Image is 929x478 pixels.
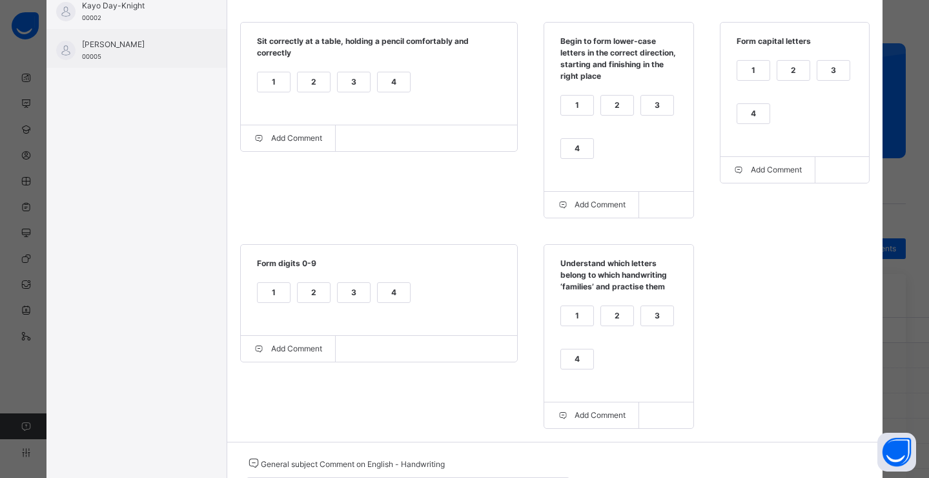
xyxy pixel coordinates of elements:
img: default.svg [56,2,76,21]
div: Add Comment [241,125,336,151]
span: Begin to form lower-case letters in the correct direction, starting and finishing in the right place [557,36,680,92]
div: 3 [817,61,850,80]
div: 2 [601,306,633,326]
img: default.svg [56,41,76,60]
div: Add Comment [544,402,639,428]
span: General subject Comment on English - Handwriting [247,455,569,471]
div: 4 [378,283,410,302]
div: 3 [338,283,370,302]
span: 00005 [82,53,101,60]
div: 4 [561,349,593,369]
span: Form capital letters [733,36,856,57]
div: 1 [561,306,593,326]
span: Understand which letters belong to which handwriting ‘families’ and practise them [557,258,680,302]
div: 3 [338,72,370,92]
div: 2 [777,61,810,80]
div: 2 [601,96,633,115]
div: Add Comment [544,192,639,218]
div: 2 [298,283,330,302]
div: 4 [378,72,410,92]
span: [PERSON_NAME] [82,39,198,50]
div: Add Comment [241,336,336,362]
span: 00002 [82,14,101,21]
div: Add Comment [720,157,815,183]
div: 1 [258,283,290,302]
div: 4 [737,104,770,123]
span: Sit correctly at a table, holding a pencil comfortably and correctly [254,36,505,68]
div: 1 [561,96,593,115]
div: 3 [641,306,673,326]
div: 3 [641,96,673,115]
div: 1 [737,61,770,80]
div: 2 [298,72,330,92]
button: Open asap [877,433,916,472]
div: 4 [561,139,593,158]
div: 1 [258,72,290,92]
span: Form digits 0-9 [254,258,505,279]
